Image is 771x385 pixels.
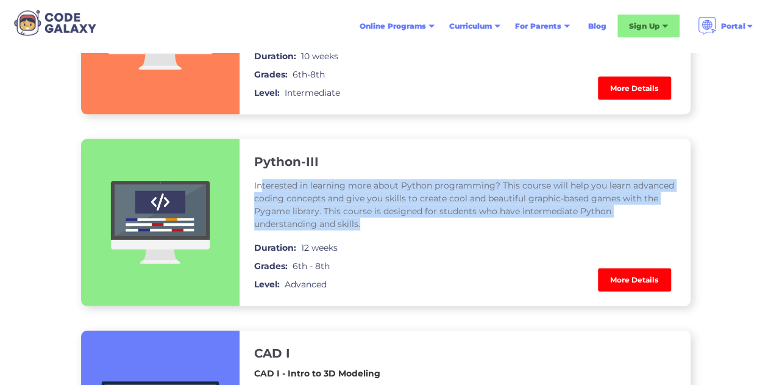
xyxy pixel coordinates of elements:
div: Curriculum [442,15,508,37]
a: More Details [598,77,671,100]
div: Portal [721,20,745,32]
div: Sign Up [629,20,659,32]
h3: CAD I [254,345,290,361]
p: Interested in learning more about Python programming? This course will help you learn advanced co... [254,179,676,231]
div: For Parents [515,20,561,32]
div: For Parents [508,15,577,37]
h4: 10 weeks [301,49,338,63]
h4: 12 weeks [301,240,338,255]
h4: Grades: [254,259,288,273]
h4: Level: [254,85,280,100]
strong: CAD I - Intro to 3D Modeling [254,368,380,379]
h4: 6th-8th [293,67,325,82]
div: Portal [691,12,761,40]
a: Blog [581,15,614,37]
h4: Intermediate [285,85,340,100]
div: Sign Up [617,15,680,38]
div: Online Programs [360,20,426,32]
div: Curriculum [449,20,492,32]
h3: Python-III [254,154,319,170]
h4: Advanced [285,277,327,292]
h4: Level: [254,277,280,292]
h4: Duration: [254,240,296,255]
h4: 6th - 8th [293,259,330,273]
a: More Details [598,268,671,292]
div: Online Programs [352,15,442,37]
h4: Grades: [254,67,288,82]
h4: Duration: [254,49,296,63]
